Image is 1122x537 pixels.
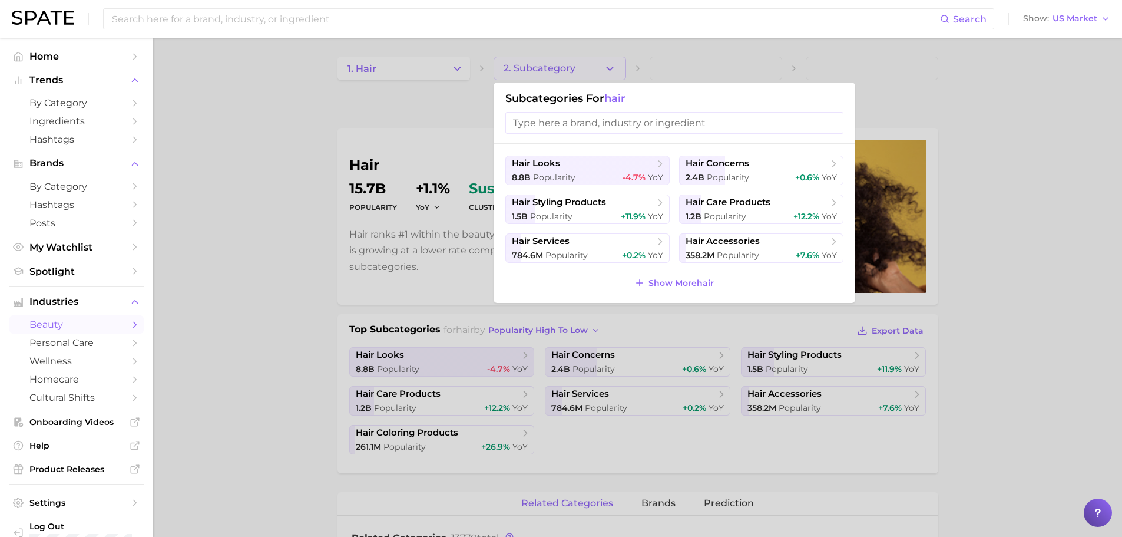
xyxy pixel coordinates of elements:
[29,319,124,330] span: beauty
[9,130,144,149] a: Hashtags
[29,158,124,169] span: Brands
[29,392,124,403] span: cultural shifts
[9,315,144,334] a: beauty
[1020,11,1113,27] button: ShowUS Market
[505,233,670,263] button: hair services784.6m Popularity+0.2% YoY
[29,97,124,108] span: by Category
[9,293,144,311] button: Industries
[29,242,124,253] span: My Watchlist
[622,250,646,261] span: +0.2%
[512,250,543,261] span: 784.6m
[9,154,144,172] button: Brands
[29,296,124,307] span: Industries
[9,370,144,388] a: homecare
[686,158,749,169] span: hair concerns
[686,172,704,183] span: 2.4b
[29,218,124,229] span: Posts
[686,236,760,247] span: hair accessories
[29,464,124,475] span: Product Releases
[631,275,717,291] button: Show Morehair
[530,211,572,222] span: Popularity
[9,413,144,431] a: Onboarding Videos
[29,134,124,145] span: Hashtags
[29,374,124,385] span: homecare
[12,11,74,25] img: SPATE
[1023,15,1049,22] span: Show
[505,156,670,185] button: hair looks8.8b Popularity-4.7% YoY
[29,51,124,62] span: Home
[648,250,663,261] span: YoY
[9,196,144,214] a: Hashtags
[9,437,144,454] a: Help
[9,262,144,281] a: Spotlight
[1053,15,1097,22] span: US Market
[29,181,124,192] span: by Category
[29,498,124,508] span: Settings
[648,278,714,288] span: Show More hair
[707,172,749,183] span: Popularity
[29,75,124,85] span: Trends
[29,116,124,127] span: Ingredients
[545,250,588,261] span: Popularity
[717,250,759,261] span: Popularity
[9,112,144,130] a: Ingredients
[9,71,144,89] button: Trends
[9,388,144,407] a: cultural shifts
[686,197,770,208] span: hair care products
[29,440,124,451] span: Help
[822,211,837,222] span: YoY
[29,355,124,367] span: wellness
[512,197,606,208] span: hair styling products
[9,47,144,65] a: Home
[648,172,663,183] span: YoY
[9,214,144,232] a: Posts
[679,195,843,224] button: hair care products1.2b Popularity+12.2% YoY
[9,334,144,352] a: personal care
[29,521,134,532] span: Log Out
[793,211,819,222] span: +12.2%
[822,172,837,183] span: YoY
[822,250,837,261] span: YoY
[29,199,124,210] span: Hashtags
[686,250,714,261] span: 358.2m
[29,417,124,427] span: Onboarding Videos
[512,172,531,183] span: 8.8b
[505,92,843,105] h1: Subcategories for
[111,9,940,29] input: Search here for a brand, industry, or ingredient
[29,266,124,277] span: Spotlight
[9,352,144,370] a: wellness
[9,177,144,196] a: by Category
[512,211,528,222] span: 1.5b
[621,211,646,222] span: +11.9%
[9,238,144,256] a: My Watchlist
[623,172,646,183] span: -4.7%
[533,172,575,183] span: Popularity
[9,94,144,112] a: by Category
[704,211,746,222] span: Popularity
[686,211,701,222] span: 1.2b
[9,494,144,512] a: Settings
[505,112,843,134] input: Type here a brand, industry or ingredient
[604,92,625,105] span: hair
[9,460,144,478] a: Product Releases
[679,156,843,185] button: hair concerns2.4b Popularity+0.6% YoY
[679,233,843,263] button: hair accessories358.2m Popularity+7.6% YoY
[512,158,560,169] span: hair looks
[795,172,819,183] span: +0.6%
[953,14,987,25] span: Search
[29,337,124,348] span: personal care
[796,250,819,261] span: +7.6%
[512,236,570,247] span: hair services
[505,195,670,224] button: hair styling products1.5b Popularity+11.9% YoY
[648,211,663,222] span: YoY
